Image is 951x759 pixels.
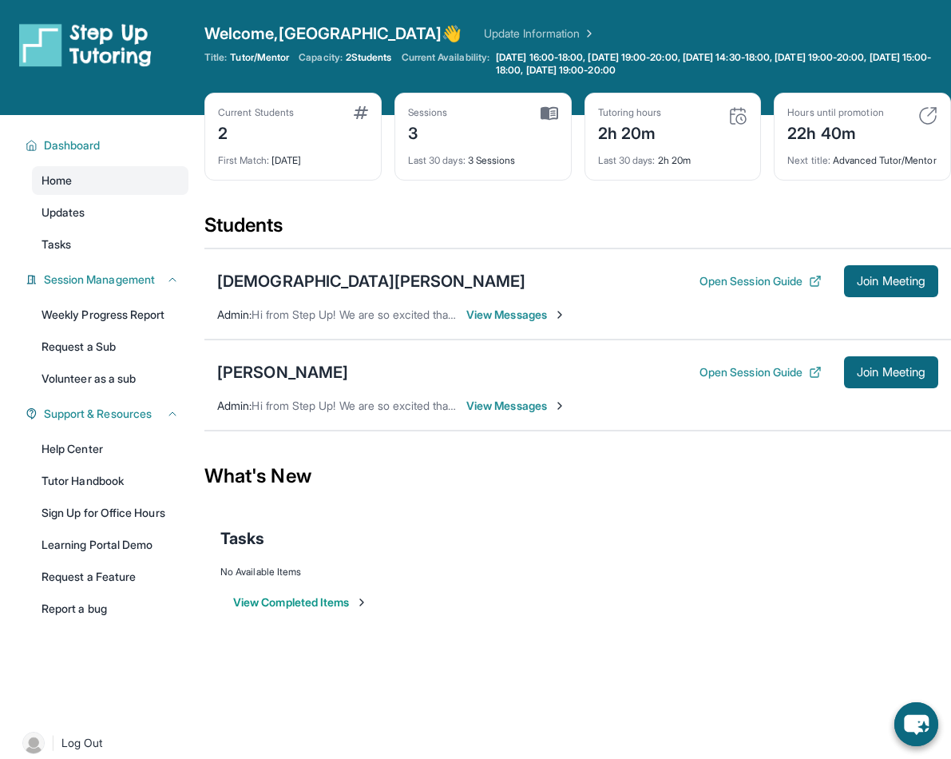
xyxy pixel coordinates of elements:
span: View Messages [466,307,566,323]
span: Updates [42,205,85,221]
span: Tasks [42,236,71,252]
button: Open Session Guide [699,273,822,289]
span: Current Availability: [402,51,489,77]
a: Weekly Progress Report [32,300,188,329]
a: Home [32,166,188,195]
div: 2 [218,119,294,145]
span: [DATE] 16:00-18:00, [DATE] 19:00-20:00, [DATE] 14:30-18:00, [DATE] 19:00-20:00, [DATE] 15:00-18:0... [496,51,948,77]
img: Chevron-Right [553,308,566,321]
span: Session Management [44,272,155,288]
span: First Match : [218,154,269,166]
span: View Messages [466,398,566,414]
a: Request a Sub [32,332,188,361]
a: Sign Up for Office Hours [32,499,188,527]
span: Title: [204,51,227,64]
span: Capacity: [299,51,343,64]
div: 2h 20m [598,145,748,167]
img: user-img [22,732,45,754]
div: [DEMOGRAPHIC_DATA][PERSON_NAME] [217,270,525,292]
span: Join Meeting [857,368,925,377]
a: [DATE] 16:00-18:00, [DATE] 19:00-20:00, [DATE] 14:30-18:00, [DATE] 19:00-20:00, [DATE] 15:00-18:0... [493,51,951,77]
span: Last 30 days : [408,154,466,166]
img: card [918,106,937,125]
button: Open Session Guide [699,364,822,380]
button: Join Meeting [844,265,938,297]
button: Join Meeting [844,356,938,388]
button: Support & Resources [38,406,179,422]
span: Log Out [61,735,103,751]
a: Report a bug [32,594,188,623]
a: Learning Portal Demo [32,531,188,559]
span: Next title : [787,154,830,166]
div: 3 Sessions [408,145,558,167]
div: Current Students [218,106,294,119]
img: card [354,106,368,119]
a: Help Center [32,435,188,463]
span: Join Meeting [857,276,925,286]
span: Tasks [220,527,264,550]
a: Volunteer as a sub [32,364,188,393]
span: | [51,733,55,753]
a: Update Information [484,26,596,42]
span: Tutor/Mentor [230,51,289,64]
a: Request a Feature [32,562,188,591]
div: Hours until promotion [787,106,883,119]
div: Students [204,213,951,248]
div: Sessions [408,106,448,119]
img: Chevron-Right [553,399,566,412]
div: 3 [408,119,448,145]
button: View Completed Items [233,594,368,610]
img: card [728,106,747,125]
div: No Available Items [220,566,935,578]
img: card [541,106,558,121]
a: Updates [32,198,188,227]
a: Tutor Handbook [32,467,188,495]
span: Dashboard [44,137,101,153]
div: [PERSON_NAME] [217,361,348,383]
span: 2 Students [346,51,392,64]
div: 2h 20m [598,119,662,145]
span: Admin : [217,308,252,321]
div: 22h 40m [787,119,883,145]
span: Support & Resources [44,406,152,422]
img: Chevron Right [580,26,596,42]
img: logo [19,22,152,67]
span: Welcome, [GEOGRAPHIC_DATA] 👋 [204,22,462,45]
div: Advanced Tutor/Mentor [787,145,937,167]
button: Dashboard [38,137,179,153]
div: What's New [204,441,951,511]
span: Last 30 days : [598,154,656,166]
a: Tasks [32,230,188,259]
div: Tutoring hours [598,106,662,119]
div: [DATE] [218,145,368,167]
span: Home [42,173,72,189]
button: chat-button [894,702,938,746]
button: Session Management [38,272,179,288]
span: Admin : [217,399,252,412]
